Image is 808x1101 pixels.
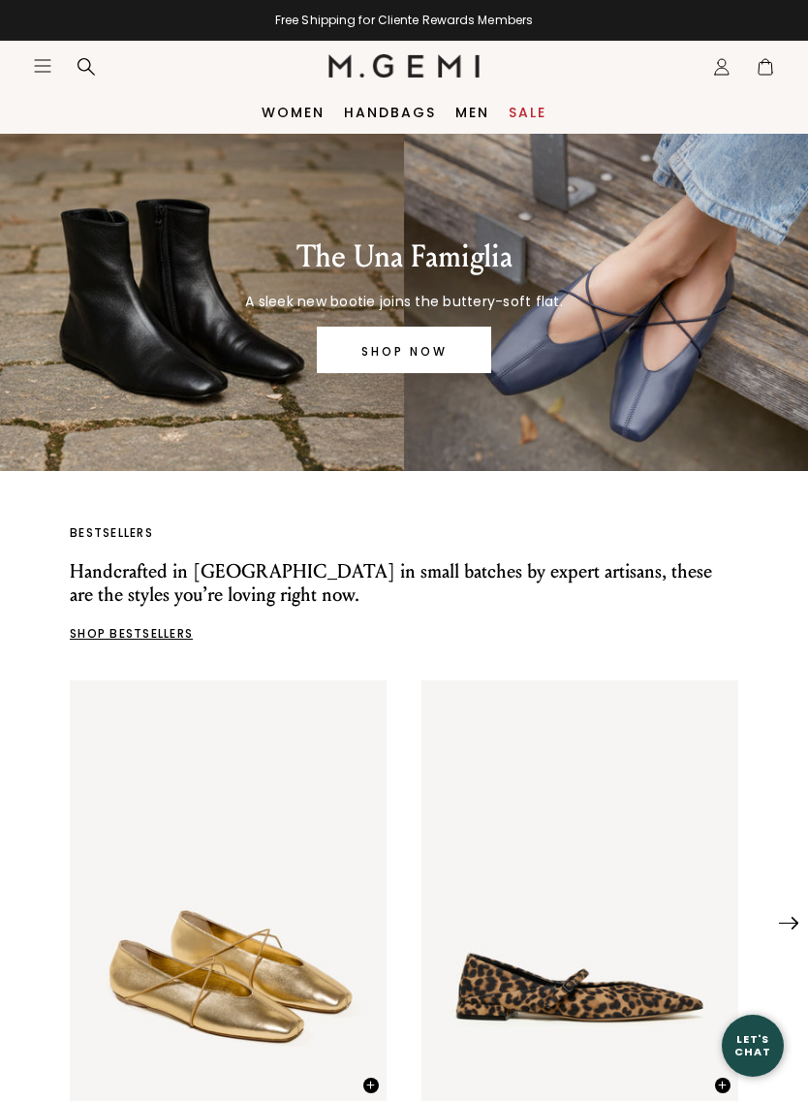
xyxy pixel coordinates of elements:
[70,525,738,642] a: BESTSELLERS Handcrafted in [GEOGRAPHIC_DATA] in small batches by expert artisans, these are the s...
[317,327,491,373] a: SHOP NOW
[509,105,546,120] a: Sale
[328,54,481,78] img: M.Gemi
[245,237,563,276] p: The Una Famiglia
[262,105,325,120] a: Women
[70,560,738,607] p: Handcrafted in [GEOGRAPHIC_DATA] in small batches by expert artisans, these are the styles you’re...
[344,105,436,120] a: Handbags
[33,56,52,76] button: Open site menu
[779,917,798,929] img: Next Arrow
[722,1033,784,1057] div: Let's Chat
[455,105,489,120] a: Men
[70,525,738,541] p: BESTSELLERS
[245,292,563,311] p: A sleek new bootie joins the buttery-soft flat.
[70,626,738,642] p: SHOP BESTSELLERS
